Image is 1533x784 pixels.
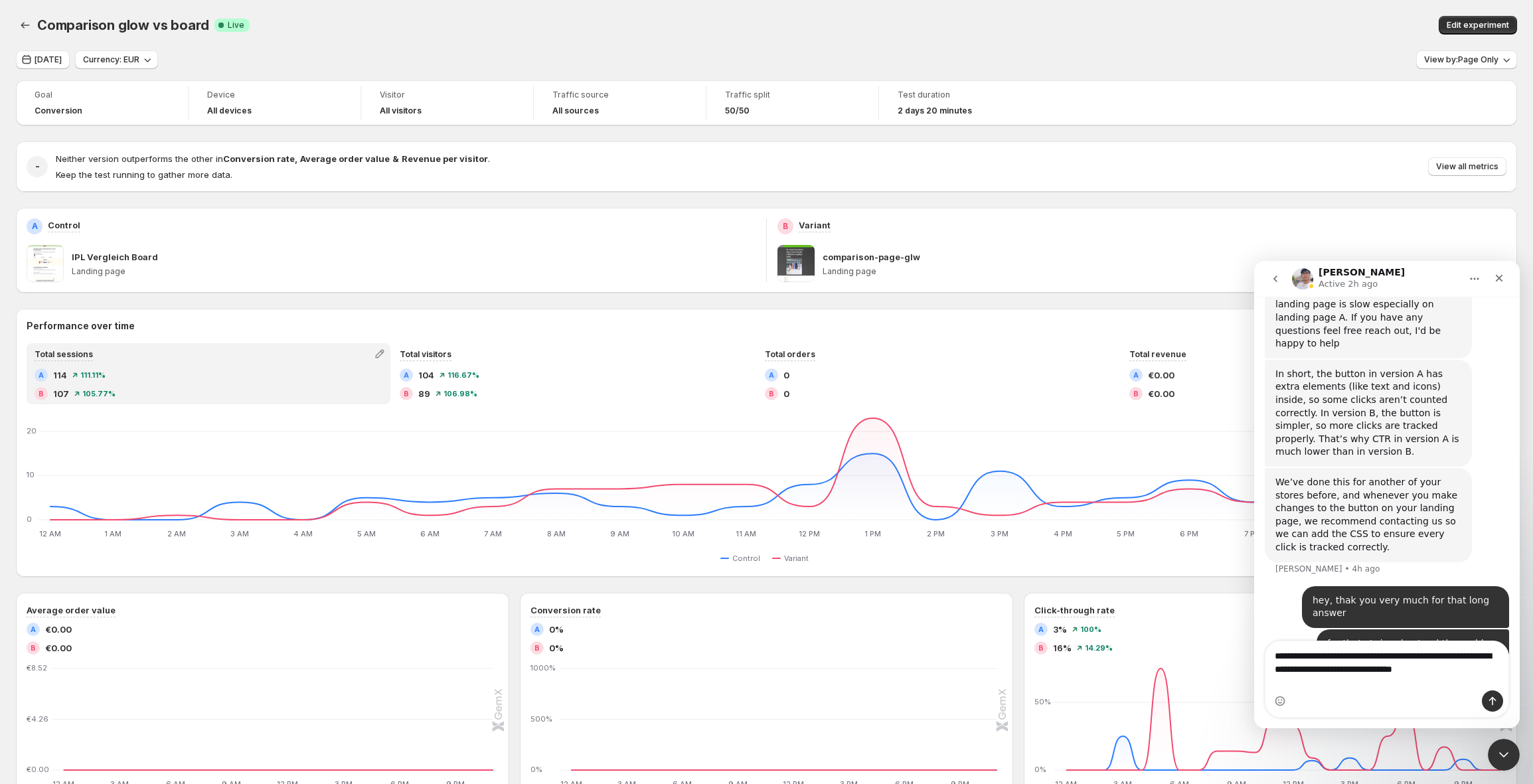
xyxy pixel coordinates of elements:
h2: B [1133,390,1139,398]
text: 20 [27,426,37,435]
h4: All devices [207,106,252,116]
text: 6 AM [420,529,440,538]
text: 500% [530,714,552,724]
h2: A [1038,625,1044,633]
text: 5 AM [357,529,376,538]
span: 116.67 % [447,371,479,379]
button: View all metrics [1428,157,1506,176]
button: Variant [772,550,814,566]
text: 4 AM [293,529,313,538]
span: Goal [35,90,169,100]
text: 4 PM [1054,529,1072,538]
span: 0 [783,387,789,400]
span: 107 [53,387,69,400]
span: 14.29 % [1085,644,1113,652]
text: 12 AM [39,529,61,538]
span: [DATE] [35,54,62,65]
text: 2 AM [167,529,186,538]
h2: B [1038,644,1044,652]
span: Conversion [35,106,82,116]
span: 114 [53,368,67,382]
a: VisitorAll visitors [380,88,515,118]
h2: A [534,625,540,633]
text: 7 AM [484,529,502,538]
text: €8.52 [27,663,47,672]
text: 50% [1034,697,1051,706]
span: Keep the test running to gather more data. [56,169,232,180]
strong: & [392,153,399,164]
text: 10 [27,470,35,479]
span: Total orders [765,349,815,359]
span: 111.11 % [80,371,106,379]
text: 0% [530,765,542,774]
span: Control [732,553,760,564]
button: Control [720,550,766,566]
span: Live [228,20,244,31]
p: Variant [799,218,831,232]
a: Test duration2 days 20 minutes [898,88,1033,118]
span: Visitor [380,90,515,100]
h3: Click-through rate [1034,603,1115,617]
button: Edit experiment [1439,16,1517,35]
p: Landing page [72,266,756,277]
h2: B [31,644,36,652]
span: €0.00 [1148,368,1174,382]
text: 0% [1034,765,1046,774]
span: Total visitors [400,349,451,359]
h2: B [39,390,44,398]
h4: All sources [552,106,599,116]
a: GoalConversion [35,88,169,118]
strong: Revenue per visitor [402,153,488,164]
span: Traffic split [725,90,860,100]
text: 12 PM [799,529,820,538]
a: DeviceAll devices [207,88,342,118]
h2: A [404,371,409,379]
button: View by:Page Only [1416,50,1517,69]
p: Landing page [823,266,1506,277]
span: €0.00 [1148,387,1174,400]
span: Traffic source [552,90,687,100]
span: View all metrics [1436,161,1498,172]
strong: Average order value [300,153,390,164]
p: Control [48,218,80,232]
text: 3 PM [991,529,1009,538]
iframe: Intercom live chat [1254,261,1520,728]
span: 0% [549,623,564,636]
text: 7 PM [1244,529,1261,538]
span: Device [207,90,342,100]
span: Currency: EUR [83,54,139,65]
text: 3 AM [230,529,249,538]
span: 106.98 % [444,390,477,398]
h3: Average order value [27,603,116,617]
h2: A [769,371,774,379]
h2: B [783,221,788,232]
text: 6 PM [1180,529,1198,538]
span: 105.77 % [82,390,116,398]
text: 8 AM [547,529,566,538]
span: Comparison glow vs board [37,17,209,33]
span: 3% [1053,623,1067,636]
text: 1000% [530,663,556,672]
span: 104 [418,368,434,382]
span: €0.00 [45,623,72,636]
span: 2 days 20 minutes [898,106,972,116]
span: 0 [783,368,789,382]
strong: , [295,153,297,164]
text: 11 AM [736,529,756,538]
span: 89 [418,387,430,400]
